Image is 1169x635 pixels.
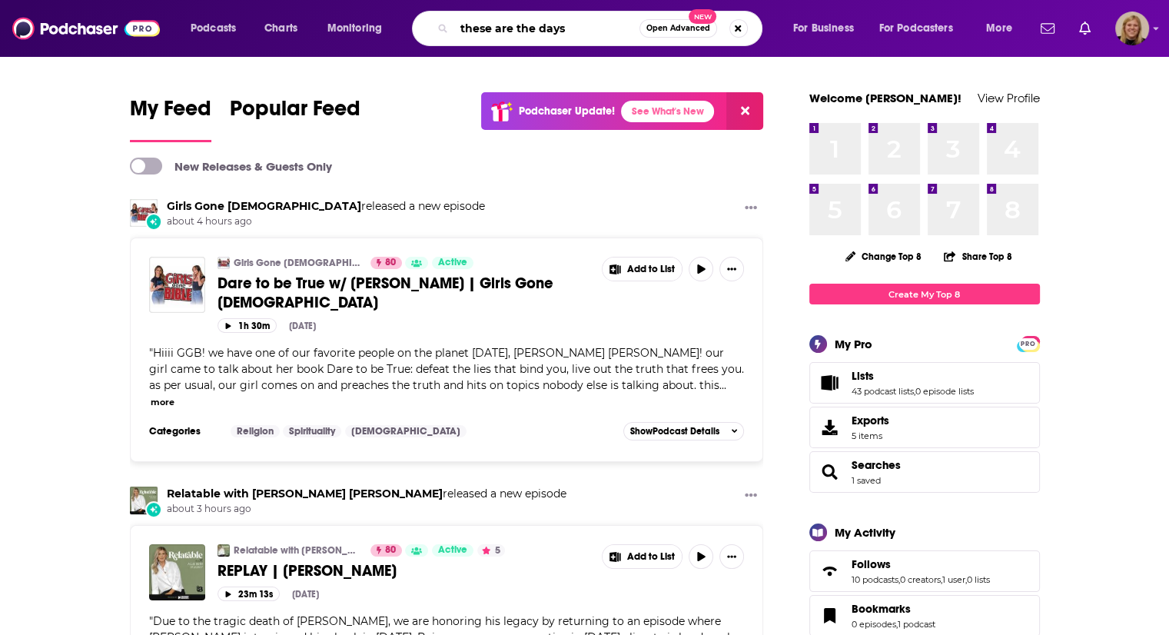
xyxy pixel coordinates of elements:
span: Monitoring [327,18,382,39]
button: Show More Button [719,544,744,569]
span: Lists [809,362,1040,404]
button: open menu [782,16,873,41]
a: Follows [815,560,845,582]
p: Podchaser Update! [519,105,615,118]
img: Relatable with Allie Beth Stuckey [130,487,158,514]
a: 0 episodes [852,619,896,630]
a: Show notifications dropdown [1073,15,1097,42]
div: New Episode [145,213,162,230]
button: Show More Button [719,257,744,281]
span: 80 [385,543,396,558]
button: 5 [477,544,505,557]
a: Relatable with [PERSON_NAME] [PERSON_NAME] [234,544,360,557]
span: Active [438,255,467,271]
a: Active [432,544,473,557]
span: For Business [793,18,854,39]
span: My Feed [130,95,211,131]
span: Add to List [627,551,675,563]
span: Popular Feed [230,95,360,131]
a: New Releases & Guests Only [130,158,332,175]
div: Search podcasts, credits, & more... [427,11,777,46]
span: More [986,18,1012,39]
img: Podchaser - Follow, Share and Rate Podcasts [12,14,160,43]
a: Show notifications dropdown [1034,15,1061,42]
input: Search podcasts, credits, & more... [454,16,639,41]
span: Lists [852,369,874,383]
a: 43 podcast lists [852,386,914,397]
span: 5 items [852,431,889,441]
a: Dare to be True w/ [PERSON_NAME] | Girls Gone [DEMOGRAPHIC_DATA] [218,274,591,312]
span: For Podcasters [879,18,953,39]
a: REPLAY | [PERSON_NAME] [218,561,591,580]
span: Exports [852,414,889,427]
a: View Profile [978,91,1040,105]
div: [DATE] [292,589,319,600]
button: 1h 30m [218,318,277,333]
a: Create My Top 8 [809,284,1040,304]
button: ShowPodcast Details [623,422,745,441]
img: Dare to be True w/ Madi Prewett Troutt | Girls Gone Bible [149,257,205,313]
span: Dare to be True w/ [PERSON_NAME] | Girls Gone [DEMOGRAPHIC_DATA] [218,274,553,312]
a: Searches [852,458,901,472]
a: 1 saved [852,475,881,486]
span: Charts [264,18,297,39]
a: 1 user [942,574,965,585]
span: Searches [809,451,1040,493]
span: , [941,574,942,585]
img: Relatable with Allie Beth Stuckey [218,544,230,557]
span: ... [719,378,726,392]
img: Girls Gone Bible [218,257,230,269]
a: 80 [370,544,402,557]
span: Follows [809,550,1040,592]
div: My Pro [835,337,872,351]
a: See What's New [621,101,714,122]
h3: released a new episode [167,487,566,501]
span: REPLAY | [PERSON_NAME] [218,561,397,580]
a: Bookmarks [815,605,845,627]
a: Exports [809,407,1040,448]
span: , [898,574,900,585]
button: Open AdvancedNew [639,19,717,38]
a: Follows [852,557,990,571]
a: 10 podcasts [852,574,898,585]
button: Share Top 8 [943,241,1012,271]
button: more [151,396,174,409]
span: PRO [1019,338,1038,350]
span: Follows [852,557,891,571]
span: Exports [815,417,845,438]
h3: released a new episode [167,199,485,214]
a: 1 podcast [898,619,935,630]
a: Lists [815,372,845,394]
button: open menu [975,16,1031,41]
button: 23m 13s [218,587,280,601]
span: , [896,619,898,630]
span: Show Podcast Details [630,426,719,437]
button: open menu [317,16,402,41]
span: Podcasts [191,18,236,39]
a: Welcome [PERSON_NAME]! [809,91,961,105]
span: " [149,346,744,392]
h3: Categories [149,425,218,437]
a: Religion [231,425,280,437]
a: 0 episode lists [915,386,974,397]
a: 0 lists [967,574,990,585]
button: open menu [869,16,975,41]
img: Girls Gone Bible [130,199,158,227]
a: PRO [1019,337,1038,349]
span: Active [438,543,467,558]
a: Girls Gone [DEMOGRAPHIC_DATA] [234,257,360,269]
div: [DATE] [289,321,316,331]
a: Lists [852,369,974,383]
span: Logged in as avansolkema [1115,12,1149,45]
a: 0 creators [900,574,941,585]
div: My Activity [835,525,895,540]
span: Hiiii GGB! we have one of our favorite people on the planet [DATE], [PERSON_NAME] [PERSON_NAME]! ... [149,346,744,392]
a: 80 [370,257,402,269]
